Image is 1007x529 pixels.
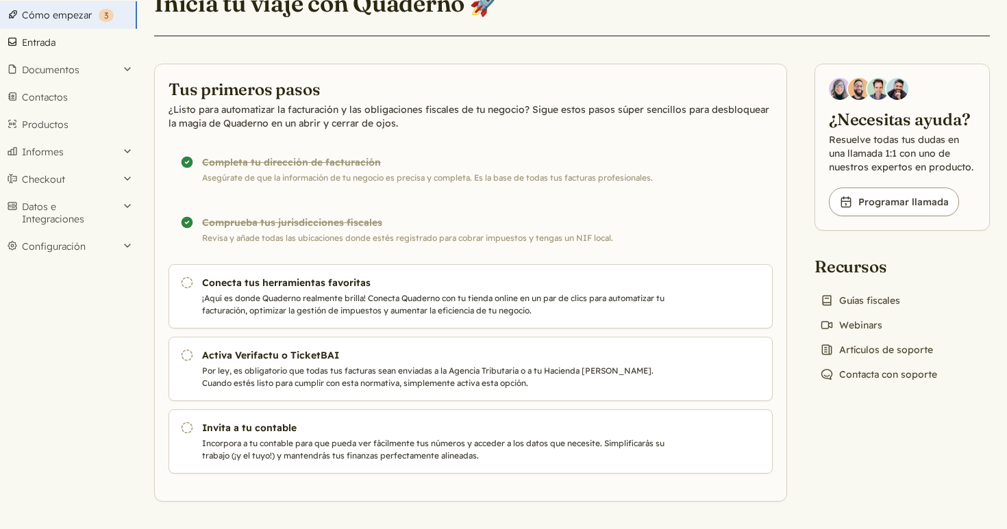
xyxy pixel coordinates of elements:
[169,337,773,401] a: Activa Verifactu o TicketBAI Por ley, es obligatorio que todas tus facturas sean enviadas a la Ag...
[886,78,908,100] img: Javier Rubio, DevRel at Quaderno
[815,340,938,359] a: Artículos de soporte
[202,348,669,362] h3: Activa Verifactu o TicketBAI
[202,365,669,389] p: Por ley, es obligatorio que todas tus facturas sean enviadas a la Agencia Tributaria o a tu Hacie...
[169,103,773,130] p: ¿Listo para automatizar la facturación y las obligaciones fiscales de tu negocio? Sigue estos pas...
[202,437,669,462] p: Incorpora a tu contable para que pueda ver fácilmente tus números y acceder a los datos que neces...
[169,409,773,474] a: Invita a tu contable Incorpora a tu contable para que pueda ver fácilmente tus números y acceder ...
[829,108,975,130] h2: ¿Necesitas ayuda?
[848,78,870,100] img: Jairo Fumero, Account Executive at Quaderno
[202,421,669,435] h3: Invita a tu contable
[829,78,851,100] img: Diana Carrasco, Account Executive at Quaderno
[867,78,889,100] img: Ivo Oltmans, Business Developer at Quaderno
[815,315,888,335] a: Webinars
[829,188,959,216] a: Programar llamada
[104,10,108,21] span: 3
[829,133,975,174] p: Resuelve todas tus dudas en una llamada 1:1 con uno de nuestros expertos en producto.
[815,291,906,310] a: Guías fiscales
[169,78,773,100] h2: Tus primeros pasos
[815,365,943,384] a: Contacta con soporte
[202,276,669,289] h3: Conecta tus herramientas favoritas
[202,292,669,317] p: ¡Aquí es donde Quaderno realmente brilla! Conecta Quaderno con tu tienda online en un par de clic...
[169,264,773,328] a: Conecta tus herramientas favoritas ¡Aquí es donde Quaderno realmente brilla! Conecta Quaderno con...
[815,255,943,277] h2: Recursos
